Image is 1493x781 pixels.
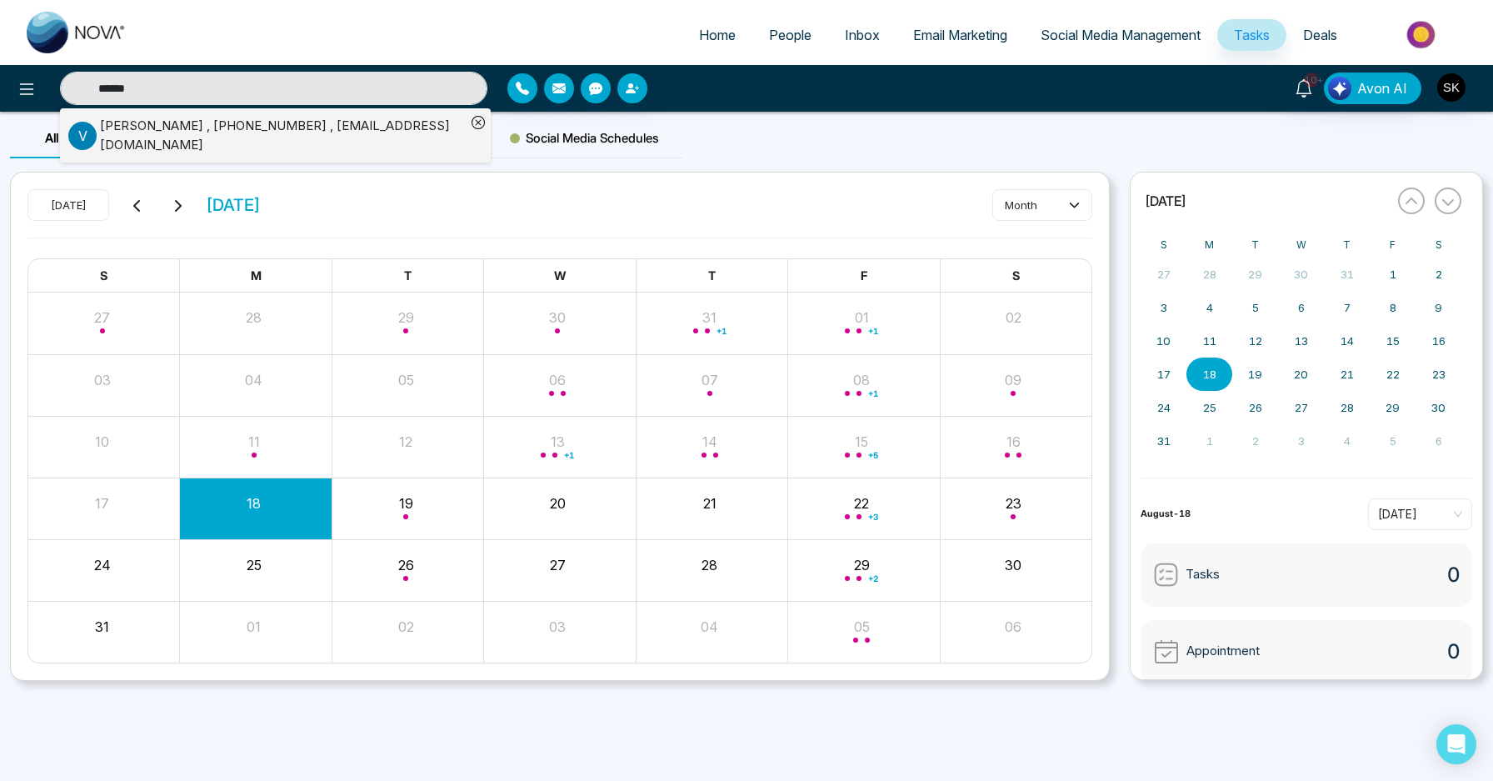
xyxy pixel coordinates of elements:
[95,617,109,637] button: 31
[404,268,412,283] span: T
[95,432,109,452] button: 10
[100,117,466,154] div: [PERSON_NAME] , [PHONE_NUMBER] , [EMAIL_ADDRESS][DOMAIN_NAME]
[1296,238,1306,251] abbr: Wednesday
[1141,358,1186,391] button: August 17, 2025
[1436,434,1442,448] abbr: September 6, 2025
[1370,324,1416,358] button: August 15, 2025
[913,27,1007,43] span: Email Marketing
[1278,391,1324,424] button: August 27, 2025
[1344,434,1351,448] abbr: September 4, 2025
[1146,193,1186,209] span: [DATE]
[1153,638,1180,665] img: Appointment
[1416,358,1461,391] button: August 23, 2025
[1005,617,1021,637] button: 06
[27,258,1092,664] div: Month View
[1294,268,1308,281] abbr: July 30, 2025
[1341,268,1354,281] abbr: July 31, 2025
[1370,258,1416,291] button: August 1, 2025
[868,328,878,334] span: + 1
[699,27,736,43] span: Home
[1303,27,1337,43] span: Deals
[1249,334,1262,348] abbr: August 12, 2025
[1432,334,1446,348] abbr: August 16, 2025
[1024,19,1217,51] a: Social Media Management
[1386,401,1400,414] abbr: August 29, 2025
[1249,401,1262,414] abbr: August 26, 2025
[708,268,716,283] span: T
[1005,555,1021,575] button: 30
[1157,368,1171,381] abbr: August 17, 2025
[1390,238,1396,251] abbr: Friday
[1294,368,1308,381] abbr: August 20, 2025
[1252,301,1259,314] abbr: August 5, 2025
[1161,301,1167,314] abbr: August 3, 2025
[1278,358,1324,391] button: August 20, 2025
[1298,301,1305,314] abbr: August 6, 2025
[1295,401,1308,414] abbr: August 27, 2025
[1324,73,1421,104] button: Avon AI
[703,493,717,513] button: 21
[1186,258,1232,291] button: July 28, 2025
[1324,391,1370,424] button: August 28, 2025
[1141,258,1186,291] button: July 27, 2025
[1390,268,1396,281] abbr: August 1, 2025
[1248,268,1262,281] abbr: July 29, 2025
[1278,291,1324,324] button: August 6, 2025
[1447,637,1460,667] span: 0
[1378,502,1462,527] span: Today
[246,308,262,328] button: 28
[1324,358,1370,391] button: August 21, 2025
[868,513,878,520] span: + 3
[896,19,1024,51] a: Email Marketing
[1295,334,1308,348] abbr: August 13, 2025
[717,328,727,334] span: + 1
[1416,391,1461,424] button: August 30, 2025
[1390,301,1396,314] abbr: August 8, 2025
[1205,238,1214,251] abbr: Monday
[1153,562,1179,588] img: Tasks
[95,493,109,513] button: 17
[752,19,828,51] a: People
[550,555,566,575] button: 27
[868,575,878,582] span: + 2
[1344,301,1351,314] abbr: August 7, 2025
[1232,424,1278,458] button: September 2, 2025
[1341,334,1354,348] abbr: August 14, 2025
[1141,424,1186,458] button: August 31, 2025
[1141,508,1191,519] strong: August-18
[1278,258,1324,291] button: July 30, 2025
[1324,291,1370,324] button: August 7, 2025
[510,128,659,148] span: Social Media Schedules
[1416,324,1461,358] button: August 16, 2025
[1141,291,1186,324] button: August 3, 2025
[549,617,566,637] button: 03
[1186,424,1232,458] button: September 1, 2025
[564,452,574,458] span: + 1
[1203,268,1216,281] abbr: July 28, 2025
[94,370,111,390] button: 03
[1370,424,1416,458] button: September 5, 2025
[1157,268,1171,281] abbr: July 27, 2025
[828,19,896,51] a: Inbox
[1324,258,1370,291] button: July 31, 2025
[1362,16,1483,53] img: Market-place.gif
[861,268,867,283] span: F
[1232,291,1278,324] button: August 5, 2025
[1217,19,1286,51] a: Tasks
[1186,324,1232,358] button: August 11, 2025
[1370,291,1416,324] button: August 8, 2025
[1278,424,1324,458] button: September 3, 2025
[1234,27,1270,43] span: Tasks
[1341,401,1354,414] abbr: August 28, 2025
[399,432,412,452] button: 12
[682,19,752,51] a: Home
[1232,324,1278,358] button: August 12, 2025
[1232,358,1278,391] button: August 19, 2025
[45,130,58,146] span: All
[554,268,566,283] span: W
[1232,258,1278,291] button: July 29, 2025
[398,370,414,390] button: 05
[1161,238,1167,251] abbr: Sunday
[1251,238,1259,251] abbr: Tuesday
[1431,401,1446,414] abbr: August 30, 2025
